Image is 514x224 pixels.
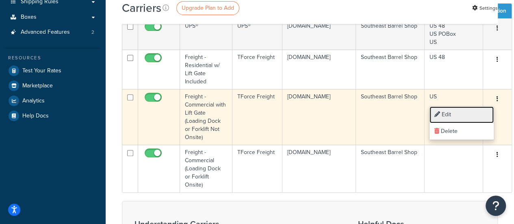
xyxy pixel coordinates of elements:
td: [DOMAIN_NAME] [282,89,356,145]
span: Upgrade Plan to Add [182,4,234,12]
td: US 48 US POBox US [425,18,483,50]
td: US [425,89,483,145]
button: Open Resource Center [486,196,506,216]
span: Test Your Rates [22,67,61,74]
div: Resources [6,54,100,61]
a: Advanced Features 2 [6,25,100,40]
td: Freight - Commercial with Lift Gate (Loading Dock or Forklift Not Onsite) [180,89,232,145]
span: Help Docs [22,113,49,120]
span: Marketplace [22,83,53,89]
span: 2 [91,29,94,36]
td: Southeast Barrel Shop [356,50,425,89]
td: US 48 [425,50,483,89]
a: Boxes [6,10,100,25]
a: Delete [429,123,494,140]
td: Freight - Commercial (Loading Dock or Forklift Onsite) [180,145,232,192]
a: Upgrade Plan to Add [176,1,239,15]
a: Analytics [6,94,100,108]
td: Southeast Barrel Shop [356,145,425,192]
a: Test Your Rates [6,63,100,78]
span: Analytics [22,98,45,104]
td: Southeast Barrel Shop [356,18,425,50]
td: UPS® [232,18,282,50]
td: [DOMAIN_NAME] [282,18,356,50]
td: [DOMAIN_NAME] [282,50,356,89]
span: Boxes [21,14,37,21]
a: Edit [429,107,494,123]
a: Marketplace [6,78,100,93]
li: Advanced Features [6,25,100,40]
td: TForce Freight [232,89,282,145]
td: UPS® [180,18,232,50]
td: Freight - Residential w/ Lift Gate Included [180,50,232,89]
td: TForce Freight [232,50,282,89]
span: Advanced Features [21,29,70,36]
a: Help Docs [6,109,100,123]
td: Southeast Barrel Shop [356,89,425,145]
td: TForce Freight [232,145,282,192]
td: [DOMAIN_NAME] [282,145,356,192]
a: Settings [472,2,498,14]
